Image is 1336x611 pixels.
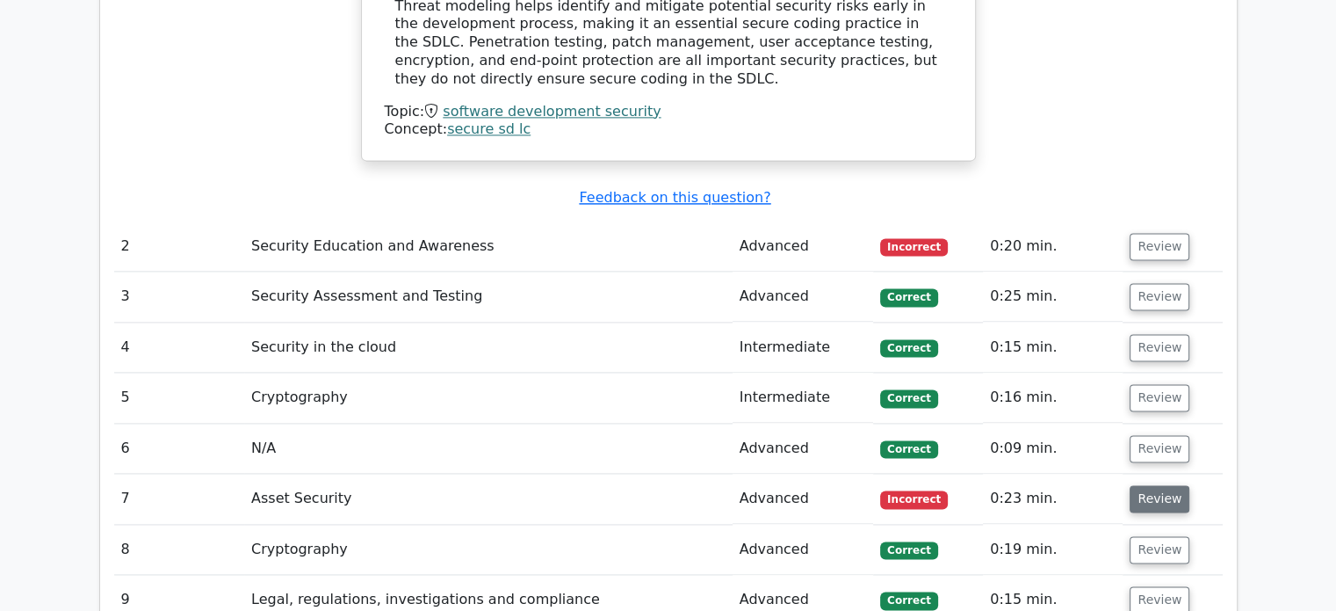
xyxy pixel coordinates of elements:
a: Feedback on this question? [579,189,770,206]
td: Advanced [733,222,874,272]
td: 8 [114,525,244,575]
td: Intermediate [733,323,874,373]
a: software development security [443,103,661,120]
td: 7 [114,474,244,524]
span: Correct [880,542,937,559]
span: Correct [880,339,937,357]
td: 0:16 min. [983,373,1123,423]
span: Correct [880,592,937,609]
td: Cryptography [244,373,733,423]
td: 0:25 min. [983,272,1123,322]
td: 0:23 min. [983,474,1123,524]
td: 2 [114,222,244,272]
div: Topic: [385,103,952,121]
td: Advanced [733,424,874,474]
td: Intermediate [733,373,874,423]
span: Correct [880,389,937,407]
td: Advanced [733,474,874,524]
td: Security in the cloud [244,323,733,373]
td: 4 [114,323,244,373]
span: Incorrect [880,491,948,508]
td: 0:19 min. [983,525,1123,575]
button: Review [1130,536,1189,564]
button: Review [1130,485,1189,513]
td: Security Education and Awareness [244,222,733,272]
td: 0:15 min. [983,323,1123,373]
div: Concept: [385,120,952,139]
td: Cryptography [244,525,733,575]
button: Review [1130,283,1189,310]
td: 0:20 min. [983,222,1123,272]
td: 6 [114,424,244,474]
td: Advanced [733,272,874,322]
td: Asset Security [244,474,733,524]
span: Incorrect [880,238,948,256]
td: 3 [114,272,244,322]
a: secure sd lc [447,120,531,137]
td: Security Assessment and Testing [244,272,733,322]
td: Advanced [733,525,874,575]
button: Review [1130,435,1189,462]
td: 0:09 min. [983,424,1123,474]
span: Correct [880,440,937,458]
button: Review [1130,233,1189,260]
button: Review [1130,384,1189,411]
span: Correct [880,288,937,306]
button: Review [1130,334,1189,361]
td: 5 [114,373,244,423]
td: N/A [244,424,733,474]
